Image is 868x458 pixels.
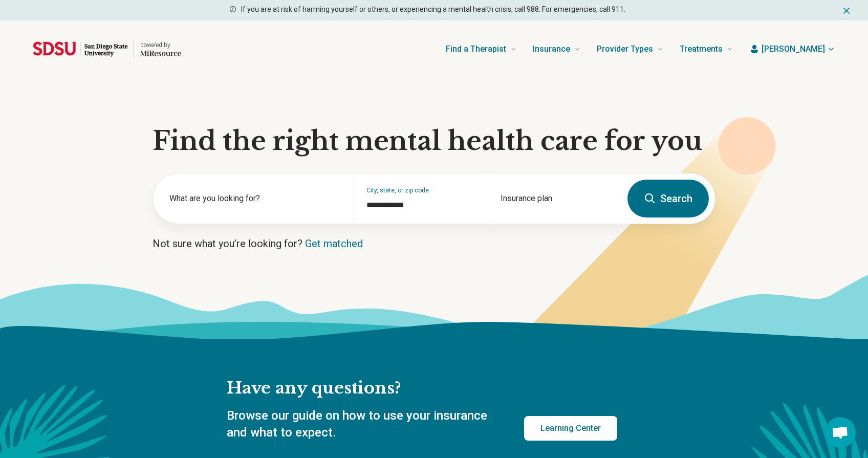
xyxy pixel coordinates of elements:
[227,407,500,442] p: Browse our guide on how to use your insurance and what to expect.
[524,416,617,441] a: Learning Center
[169,192,341,205] label: What are you looking for?
[680,29,733,70] a: Treatments
[241,4,625,15] p: If you are at risk of harming yourself or others, or experiencing a mental health crisis, call 98...
[597,42,653,56] span: Provider Types
[533,42,570,56] span: Insurance
[153,126,715,157] h1: Find the right mental health care for you
[762,43,825,55] span: [PERSON_NAME]
[305,237,363,250] a: Get matched
[825,417,856,448] div: Open chat
[597,29,663,70] a: Provider Types
[33,33,181,66] a: Home page
[841,4,852,16] button: Dismiss
[140,41,181,49] p: powered by
[533,29,580,70] a: Insurance
[627,180,709,217] button: Search
[446,42,506,56] span: Find a Therapist
[749,43,835,55] button: [PERSON_NAME]
[680,42,723,56] span: Treatments
[446,29,516,70] a: Find a Therapist
[153,236,715,251] p: Not sure what you’re looking for?
[227,378,617,399] h2: Have any questions?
